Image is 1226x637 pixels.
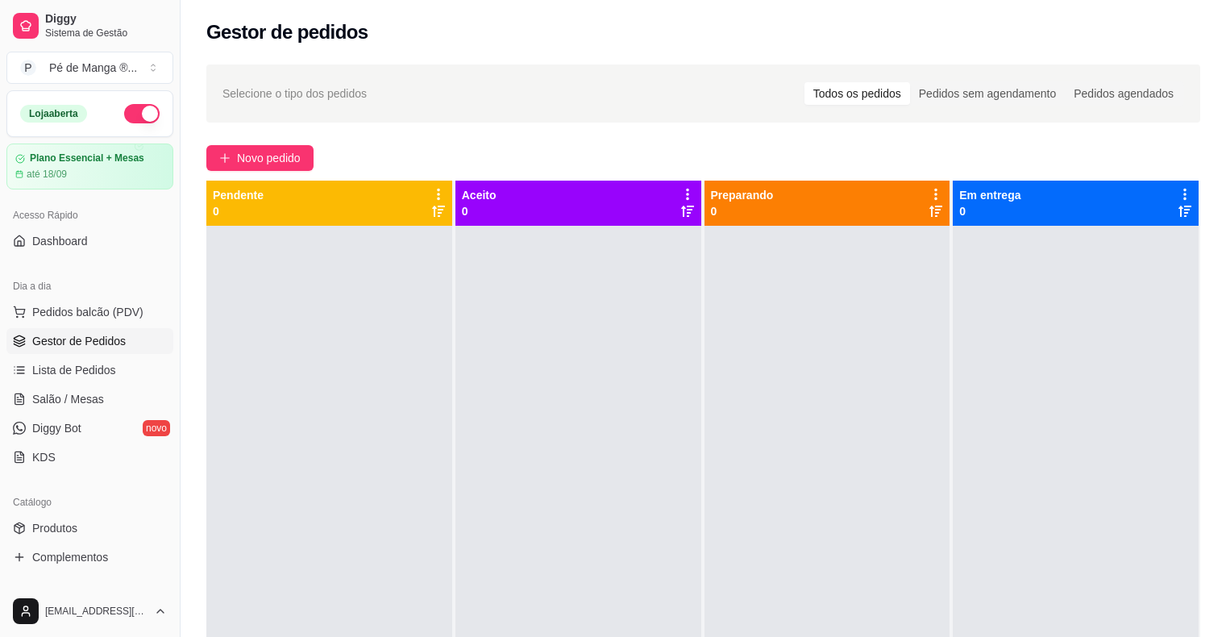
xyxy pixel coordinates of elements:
div: Pedidos agendados [1065,82,1182,105]
a: Diggy Botnovo [6,415,173,441]
button: Select a team [6,52,173,84]
p: Aceito [462,187,497,203]
p: Pendente [213,187,264,203]
div: Pé de Manga ® ... [49,60,137,76]
span: KDS [32,449,56,465]
p: 0 [711,203,774,219]
a: KDS [6,444,173,470]
button: [EMAIL_ADDRESS][DOMAIN_NAME] [6,592,173,631]
div: Dia a dia [6,273,173,299]
a: Salão / Mesas [6,386,173,412]
span: Gestor de Pedidos [32,333,126,349]
span: Dashboard [32,233,88,249]
a: Lista de Pedidos [6,357,173,383]
span: [EMAIL_ADDRESS][DOMAIN_NAME] [45,605,148,618]
article: até 18/09 [27,168,67,181]
p: Em entrega [959,187,1020,203]
span: Salão / Mesas [32,391,104,407]
span: Complementos [32,549,108,565]
a: Complementos [6,544,173,570]
button: Pedidos balcão (PDV) [6,299,173,325]
a: Gestor de Pedidos [6,328,173,354]
span: Selecione o tipo dos pedidos [222,85,367,102]
span: Lista de Pedidos [32,362,116,378]
p: 0 [959,203,1020,219]
a: Dashboard [6,228,173,254]
article: Plano Essencial + Mesas [30,152,144,164]
h2: Gestor de pedidos [206,19,368,45]
a: Plano Essencial + Mesasaté 18/09 [6,144,173,189]
p: 0 [462,203,497,219]
a: Produtos [6,515,173,541]
span: Sistema de Gestão [45,27,167,40]
div: Pedidos sem agendamento [910,82,1065,105]
a: DiggySistema de Gestão [6,6,173,45]
span: Pedidos balcão (PDV) [32,304,143,320]
p: Preparando [711,187,774,203]
span: Diggy Bot [32,420,81,436]
div: Todos os pedidos [804,82,910,105]
p: 0 [213,203,264,219]
span: Produtos [32,520,77,536]
span: P [20,60,36,76]
div: Loja aberta [20,105,87,123]
button: Novo pedido [206,145,314,171]
span: Diggy [45,12,167,27]
button: Alterar Status [124,104,160,123]
span: Novo pedido [237,149,301,167]
div: Acesso Rápido [6,202,173,228]
div: Catálogo [6,489,173,515]
span: plus [219,152,231,164]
